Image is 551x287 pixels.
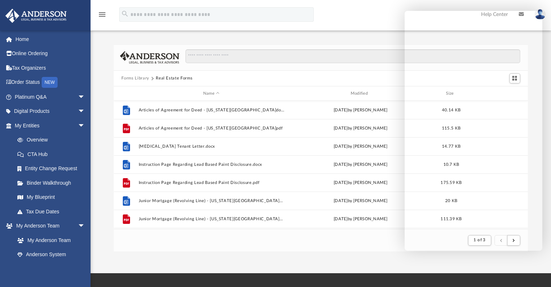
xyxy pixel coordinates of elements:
[288,125,434,132] div: [DATE] by [PERSON_NAME]
[117,90,135,97] div: id
[10,233,89,247] a: My Anderson Team
[138,162,284,167] button: Instruction Page Regarding Lead Based Paint Disclosure.docx
[288,143,434,150] div: [DATE] by [PERSON_NAME]
[5,118,96,133] a: My Entitiesarrow_drop_down
[10,204,96,219] a: Tax Due Dates
[138,198,284,203] button: Junior Mortgage (Revolving Line) - [US_STATE][GEOGRAPHIC_DATA]docx
[288,198,434,204] div: [DATE] by [PERSON_NAME]
[10,262,92,276] a: Client Referrals
[5,75,96,90] a: Order StatusNEW
[138,180,284,185] button: Instruction Page Regarding Lead Based Paint Disclosure.pdf
[121,75,149,82] button: Forms Library
[535,9,546,20] img: User Pic
[138,144,284,149] button: [MEDICAL_DATA] Tenant Letter.docx
[10,161,96,176] a: Entity Change Request
[5,104,96,119] a: Digital Productsarrow_drop_down
[287,90,433,97] div: Modified
[10,133,96,147] a: Overview
[288,107,434,114] div: [DATE] by [PERSON_NAME]
[138,217,284,221] button: Junior Mortgage (Revolving Line) - [US_STATE][GEOGRAPHIC_DATA]pdf
[288,161,434,168] div: [DATE] by [PERSON_NAME]
[405,11,542,251] iframe: Chat Window
[5,32,96,46] a: Home
[114,101,528,229] div: grid
[78,104,92,119] span: arrow_drop_down
[78,90,92,104] span: arrow_drop_down
[5,219,92,233] a: My Anderson Teamarrow_drop_down
[78,219,92,234] span: arrow_drop_down
[3,9,69,23] img: Anderson Advisors Platinum Portal
[5,90,96,104] a: Platinum Q&Aarrow_drop_down
[156,75,192,82] button: Real Estate Forms
[185,49,520,63] input: Search files and folders
[138,90,284,97] div: Name
[98,10,107,19] i: menu
[138,108,284,112] button: Articles of Agreement for Deed - [US_STATE][GEOGRAPHIC_DATA]docx
[121,10,129,18] i: search
[10,247,92,262] a: Anderson System
[42,77,58,88] div: NEW
[138,126,284,131] button: Articles of Agreement for Deed - [US_STATE][GEOGRAPHIC_DATA]pdf
[288,180,434,186] div: [DATE] by [PERSON_NAME]
[98,14,107,19] a: menu
[10,147,96,161] a: CTA Hub
[5,46,96,61] a: Online Ordering
[288,216,434,222] div: [DATE] by [PERSON_NAME]
[78,118,92,133] span: arrow_drop_down
[5,61,96,75] a: Tax Organizers
[10,190,92,205] a: My Blueprint
[10,176,96,190] a: Binder Walkthrough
